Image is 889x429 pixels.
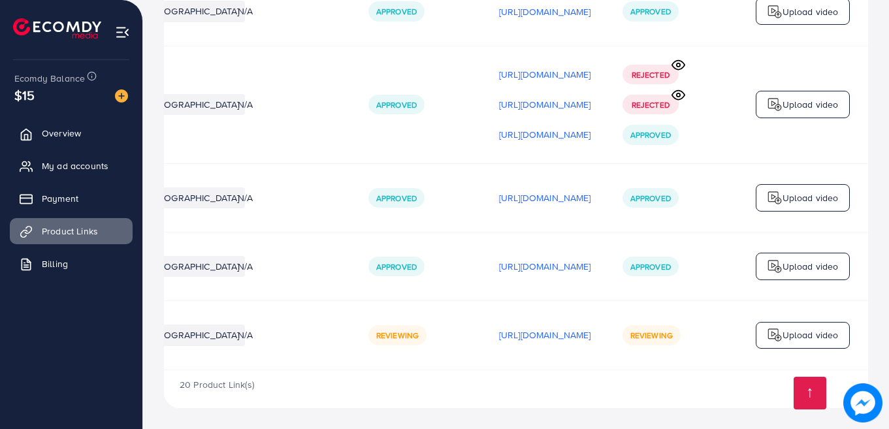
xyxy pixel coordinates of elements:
[10,120,133,146] a: Overview
[14,72,85,85] span: Ecomdy Balance
[10,185,133,212] a: Payment
[783,190,839,206] p: Upload video
[499,327,591,343] p: [URL][DOMAIN_NAME]
[42,192,78,205] span: Payment
[632,99,670,110] span: Rejected
[10,218,133,244] a: Product Links
[42,257,68,270] span: Billing
[499,127,591,142] p: [URL][DOMAIN_NAME]
[783,259,839,274] p: Upload video
[42,225,98,238] span: Product Links
[13,18,101,39] img: logo
[14,84,35,106] span: $15
[767,97,783,112] img: logo
[499,97,591,112] p: [URL][DOMAIN_NAME]
[499,259,591,274] p: [URL][DOMAIN_NAME]
[238,5,253,18] span: N/A
[42,127,81,140] span: Overview
[783,4,839,20] p: Upload video
[180,378,254,391] span: 20 Product Link(s)
[145,187,245,208] li: [GEOGRAPHIC_DATA]
[630,261,671,272] span: Approved
[238,260,253,273] span: N/A
[10,251,133,277] a: Billing
[767,327,783,343] img: logo
[145,325,245,345] li: [GEOGRAPHIC_DATA]
[630,193,671,204] span: Approved
[767,259,783,274] img: logo
[115,25,130,40] img: menu
[376,6,417,17] span: Approved
[376,99,417,110] span: Approved
[783,327,839,343] p: Upload video
[632,69,670,80] span: Rejected
[238,98,253,111] span: N/A
[376,330,419,341] span: Reviewing
[145,1,245,22] li: [GEOGRAPHIC_DATA]
[767,4,783,20] img: logo
[42,159,108,172] span: My ad accounts
[843,383,882,422] img: image
[499,190,591,206] p: [URL][DOMAIN_NAME]
[499,67,591,82] p: [URL][DOMAIN_NAME]
[376,261,417,272] span: Approved
[767,190,783,206] img: logo
[238,328,253,342] span: N/A
[630,330,673,341] span: Reviewing
[783,97,839,112] p: Upload video
[238,191,253,204] span: N/A
[145,256,245,277] li: [GEOGRAPHIC_DATA]
[10,153,133,179] a: My ad accounts
[630,129,671,140] span: Approved
[376,193,417,204] span: Approved
[499,4,591,20] p: [URL][DOMAIN_NAME]
[630,6,671,17] span: Approved
[145,94,245,115] li: [GEOGRAPHIC_DATA]
[115,89,128,103] img: image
